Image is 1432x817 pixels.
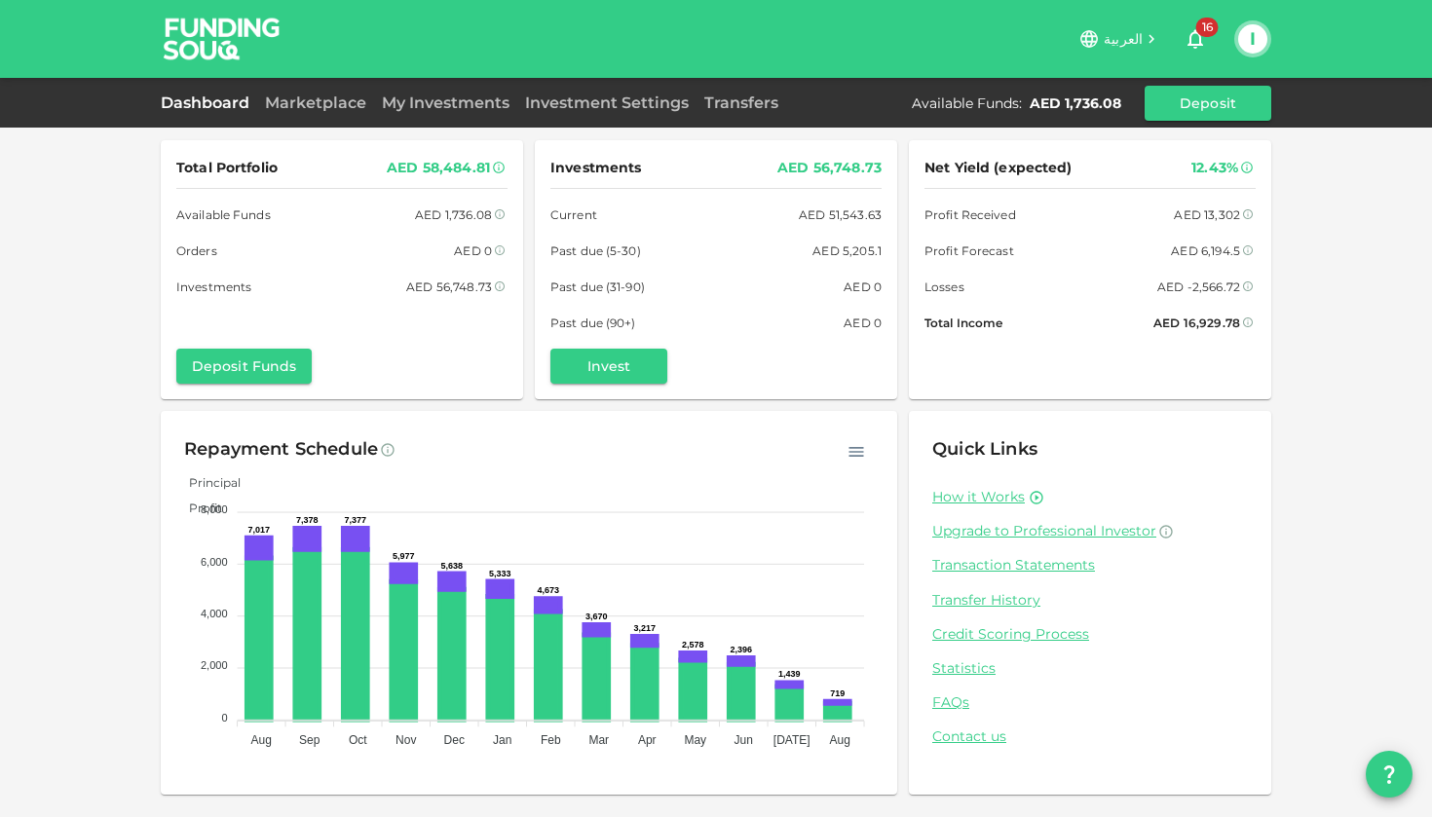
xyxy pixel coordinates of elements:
[932,625,1248,644] a: Credit Scoring Process
[1153,313,1240,333] div: AED 16,929.78
[1104,30,1143,48] span: العربية
[735,733,753,747] tspan: Jun
[517,93,697,112] a: Investment Settings
[773,733,810,747] tspan: [DATE]
[299,733,320,747] tspan: Sep
[201,659,228,671] tspan: 2,000
[1238,24,1267,54] button: I
[550,156,641,180] span: Investments
[844,313,882,333] div: AED 0
[444,733,465,747] tspan: Dec
[493,733,511,747] tspan: Jan
[184,434,378,465] div: Repayment Schedule
[221,712,227,724] tspan: 0
[799,204,882,225] div: AED 51,543.63
[257,93,374,112] a: Marketplace
[830,733,850,747] tspan: Aug
[251,733,272,747] tspan: Aug
[161,93,257,112] a: Dashboard
[406,277,492,297] div: AED 56,748.73
[932,522,1156,539] span: Upgrade to Professional Investor
[1174,204,1240,225] div: AED 13,302
[176,349,312,384] button: Deposit Funds
[932,659,1248,678] a: Statistics
[201,503,228,515] tspan: 8,000
[550,349,667,384] button: Invest
[550,241,641,261] span: Past due (5-30)
[1196,18,1219,37] span: 16
[541,733,561,747] tspan: Feb
[844,277,882,297] div: AED 0
[932,591,1248,610] a: Transfer History
[1157,277,1240,297] div: AED -2,566.72
[349,733,367,747] tspan: Oct
[201,608,228,619] tspan: 4,000
[550,313,636,333] span: Past due (90+)
[932,727,1248,746] a: Contact us
[176,241,217,261] span: Orders
[176,156,278,180] span: Total Portfolio
[924,204,1016,225] span: Profit Received
[415,204,492,225] div: AED 1,736.08
[638,733,657,747] tspan: Apr
[550,204,597,225] span: Current
[812,241,882,261] div: AED 5,205.1
[932,488,1025,506] a: How it Works
[777,156,882,180] div: AED 56,748.73
[697,93,786,112] a: Transfers
[201,556,228,568] tspan: 6,000
[374,93,517,112] a: My Investments
[932,556,1248,575] a: Transaction Statements
[174,475,241,490] span: Principal
[924,241,1014,261] span: Profit Forecast
[454,241,492,261] div: AED 0
[588,733,609,747] tspan: Mar
[1191,156,1238,180] div: 12.43%
[924,277,964,297] span: Losses
[387,156,490,180] div: AED 58,484.81
[912,93,1022,113] div: Available Funds :
[1176,19,1215,58] button: 16
[174,501,222,515] span: Profit
[932,522,1248,540] a: Upgrade to Professional Investor
[924,313,1002,333] span: Total Income
[1030,93,1121,113] div: AED 1,736.08
[932,693,1248,712] a: FAQs
[176,277,251,297] span: Investments
[932,438,1037,460] span: Quick Links
[1366,751,1413,798] button: question
[684,733,706,747] tspan: May
[1171,241,1240,261] div: AED 6,194.5
[1145,86,1271,121] button: Deposit
[396,733,416,747] tspan: Nov
[550,277,645,297] span: Past due (31-90)
[924,156,1073,180] span: Net Yield (expected)
[176,204,271,225] span: Available Funds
